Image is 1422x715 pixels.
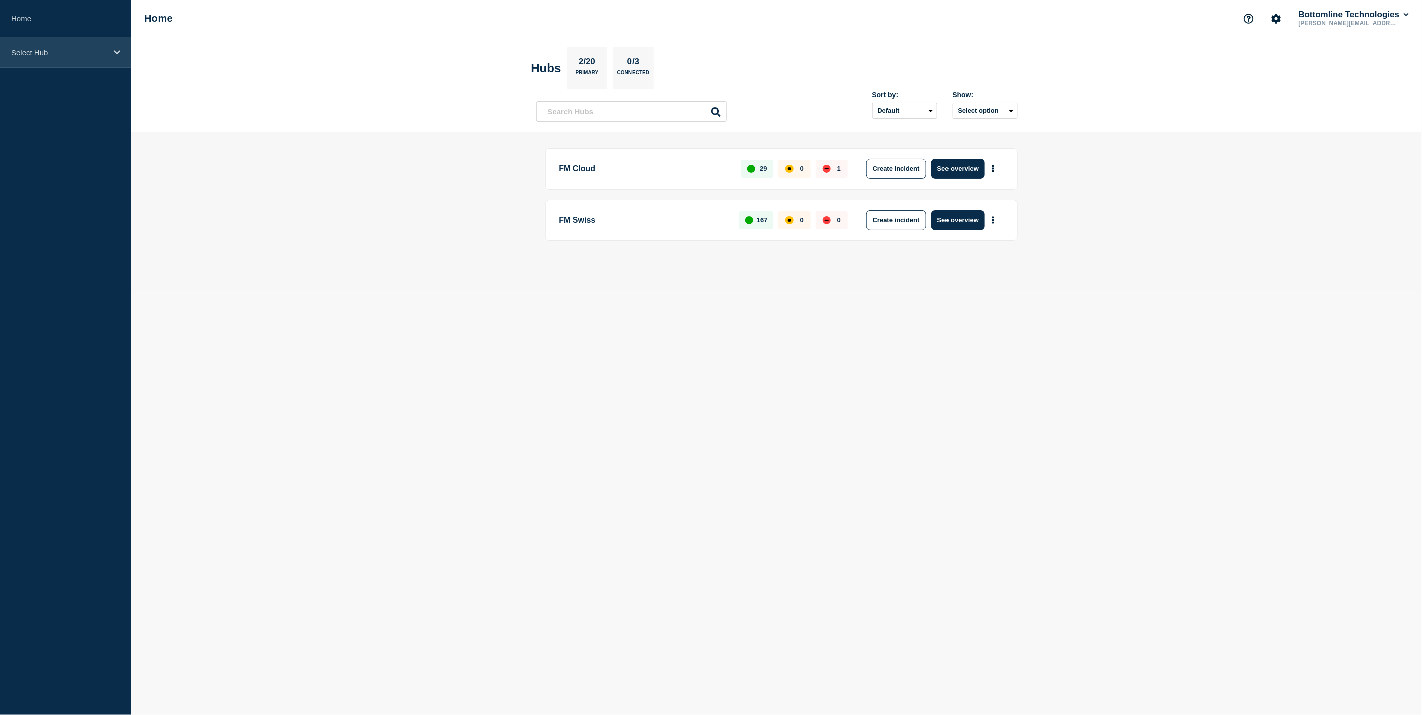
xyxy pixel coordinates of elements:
[785,165,794,173] div: affected
[757,216,768,224] p: 167
[872,103,937,119] select: Sort by
[536,101,727,122] input: Search Hubs
[617,70,649,80] p: Connected
[866,210,926,230] button: Create incident
[953,103,1018,119] button: Select option
[623,57,643,70] p: 0/3
[872,91,937,99] div: Sort by:
[987,159,1000,178] button: More actions
[1266,8,1287,29] button: Account settings
[559,210,728,230] p: FM Swiss
[11,48,107,57] p: Select Hub
[837,165,841,172] p: 1
[747,165,755,173] div: up
[531,61,561,75] h2: Hubs
[559,159,730,179] p: FM Cloud
[144,13,173,24] h1: Home
[987,211,1000,229] button: More actions
[800,216,804,224] p: 0
[1297,20,1401,27] p: [PERSON_NAME][EMAIL_ADDRESS][PERSON_NAME][DOMAIN_NAME]
[823,165,831,173] div: down
[800,165,804,172] p: 0
[760,165,767,172] p: 29
[575,57,599,70] p: 2/20
[837,216,841,224] p: 0
[823,216,831,224] div: down
[1238,8,1259,29] button: Support
[931,210,985,230] button: See overview
[1297,10,1411,20] button: Bottomline Technologies
[953,91,1018,99] div: Show:
[931,159,985,179] button: See overview
[785,216,794,224] div: affected
[866,159,926,179] button: Create incident
[745,216,753,224] div: up
[576,70,599,80] p: Primary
